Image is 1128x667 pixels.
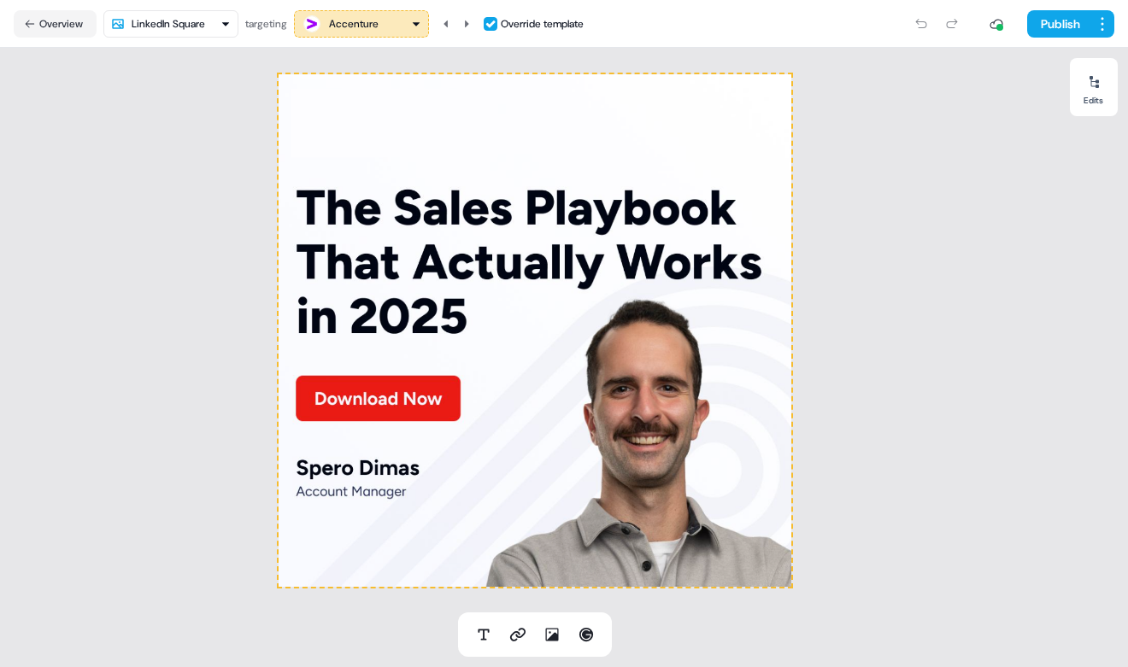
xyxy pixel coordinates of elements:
button: Accenture [294,10,429,38]
button: Edits [1070,68,1118,106]
div: LinkedIn Square [132,15,205,32]
div: Accenture [329,15,379,32]
div: targeting [245,15,287,32]
div: Override template [501,15,584,32]
button: Publish [1027,10,1090,38]
button: Overview [14,10,97,38]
